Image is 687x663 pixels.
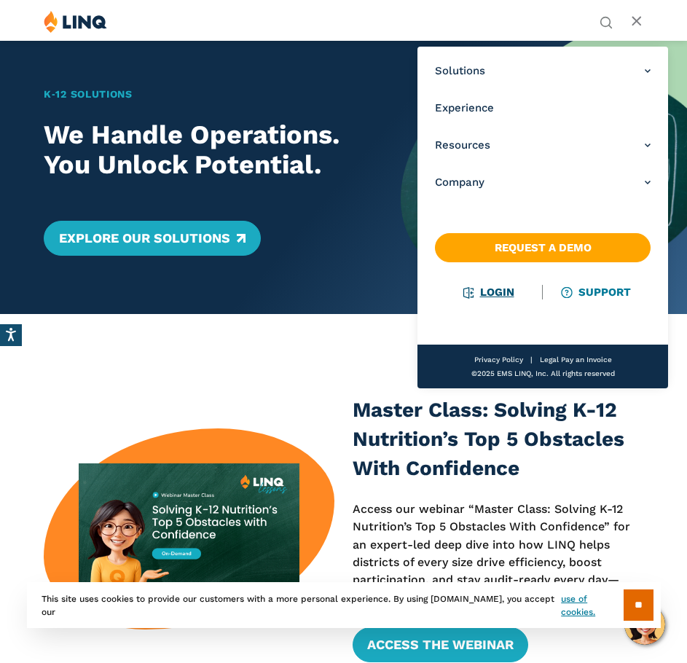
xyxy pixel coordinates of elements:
[44,87,372,102] h1: K‑12 Solutions
[600,10,613,28] nav: Utility Navigation
[560,356,611,364] a: Pay an Invoice
[44,221,260,256] a: Explore Our Solutions
[435,101,651,116] a: Experience
[471,369,614,377] span: ©2025 EMS LINQ, Inc. All rights reserved
[435,233,651,262] a: Request a Demo
[401,40,687,314] img: Home Banner
[44,120,372,181] h2: We Handle Operations. You Unlock Potential.
[353,501,643,607] p: Access our webinar “Master Class: Solving K-12 Nutrition’s Top 5 Obstacles With Confidence” for a...
[435,101,494,116] span: Experience
[27,582,661,628] div: This site uses cookies to provide our customers with a more personal experience. By using [DOMAIN...
[435,175,484,190] span: Company
[600,15,613,28] button: Open Search Bar
[417,47,668,388] nav: Primary Navigation
[435,175,651,190] a: Company
[539,356,558,364] a: Legal
[435,138,651,153] a: Resources
[561,592,623,619] a: use of cookies.
[435,63,485,79] span: Solutions
[353,396,643,482] h3: Master Class: Solving K-12 Nutrition’s Top 5 Obstacles With Confidence
[562,286,631,299] a: Support
[435,138,490,153] span: Resources
[631,14,643,30] button: Open Main Menu
[435,63,651,79] a: Solutions
[44,10,107,33] img: LINQ | K‑12 Software
[463,286,514,299] a: Login
[474,356,522,364] a: Privacy Policy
